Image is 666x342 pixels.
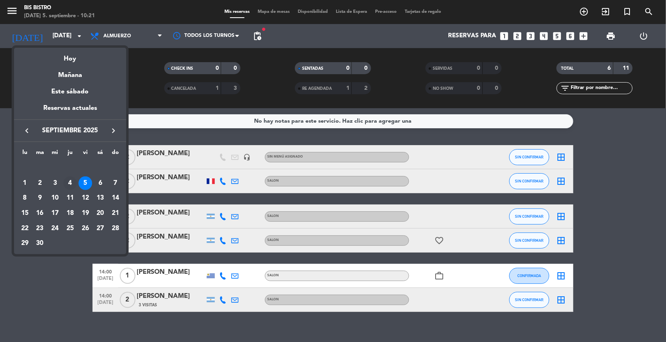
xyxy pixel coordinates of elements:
div: Hoy [14,48,126,64]
td: 7 de septiembre de 2025 [108,176,123,191]
div: 27 [93,222,107,235]
th: jueves [63,148,78,160]
td: 6 de septiembre de 2025 [93,176,108,191]
td: 23 de septiembre de 2025 [32,221,48,236]
td: 3 de septiembre de 2025 [47,176,63,191]
div: 25 [63,222,77,235]
td: 26 de septiembre de 2025 [78,221,93,236]
i: keyboard_arrow_right [109,126,118,136]
td: 12 de septiembre de 2025 [78,190,93,206]
td: 27 de septiembre de 2025 [93,221,108,236]
td: 19 de septiembre de 2025 [78,206,93,221]
div: Mañana [14,64,126,81]
th: martes [32,148,48,160]
div: Reservas actuales [14,103,126,119]
div: 1 [18,176,32,190]
td: 15 de septiembre de 2025 [17,206,32,221]
div: 2 [33,176,47,190]
td: 16 de septiembre de 2025 [32,206,48,221]
div: 16 [33,206,47,220]
td: 24 de septiembre de 2025 [47,221,63,236]
div: 23 [33,222,47,235]
div: 28 [109,222,122,235]
div: 13 [93,191,107,205]
div: 17 [48,206,62,220]
td: 4 de septiembre de 2025 [63,176,78,191]
td: 29 de septiembre de 2025 [17,236,32,251]
td: 28 de septiembre de 2025 [108,221,123,236]
td: 20 de septiembre de 2025 [93,206,108,221]
div: 7 [109,176,122,190]
td: SEP. [17,160,123,176]
div: 3 [48,176,62,190]
th: miércoles [47,148,63,160]
div: 10 [48,191,62,205]
span: septiembre 2025 [34,125,106,136]
td: 10 de septiembre de 2025 [47,190,63,206]
th: lunes [17,148,32,160]
div: 22 [18,222,32,235]
td: 5 de septiembre de 2025 [78,176,93,191]
div: 6 [93,176,107,190]
td: 1 de septiembre de 2025 [17,176,32,191]
td: 8 de septiembre de 2025 [17,190,32,206]
td: 13 de septiembre de 2025 [93,190,108,206]
th: sábado [93,148,108,160]
td: 17 de septiembre de 2025 [47,206,63,221]
div: 4 [63,176,77,190]
div: 8 [18,191,32,205]
div: 11 [63,191,77,205]
td: 11 de septiembre de 2025 [63,190,78,206]
button: keyboard_arrow_right [106,125,121,136]
td: 14 de septiembre de 2025 [108,190,123,206]
td: 30 de septiembre de 2025 [32,236,48,251]
div: 20 [93,206,107,220]
div: 21 [109,206,122,220]
div: 9 [33,191,47,205]
td: 2 de septiembre de 2025 [32,176,48,191]
td: 21 de septiembre de 2025 [108,206,123,221]
div: 15 [18,206,32,220]
th: viernes [78,148,93,160]
div: Este sábado [14,81,126,103]
td: 18 de septiembre de 2025 [63,206,78,221]
div: 24 [48,222,62,235]
div: 30 [33,237,47,250]
button: keyboard_arrow_left [20,125,34,136]
td: 9 de septiembre de 2025 [32,190,48,206]
div: 29 [18,237,32,250]
div: 14 [109,191,122,205]
td: 25 de septiembre de 2025 [63,221,78,236]
div: 19 [79,206,92,220]
div: 18 [63,206,77,220]
th: domingo [108,148,123,160]
div: 12 [79,191,92,205]
td: 22 de septiembre de 2025 [17,221,32,236]
i: keyboard_arrow_left [22,126,32,136]
div: 26 [79,222,92,235]
div: 5 [79,176,92,190]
